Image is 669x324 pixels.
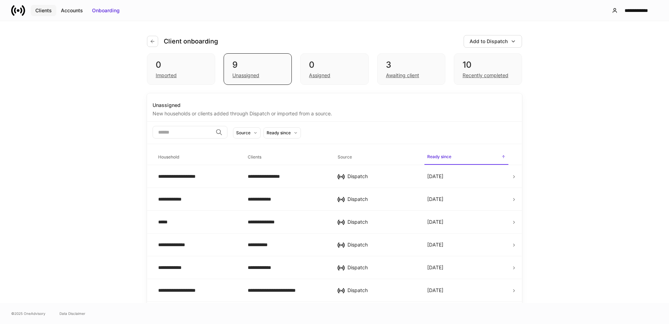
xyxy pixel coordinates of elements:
[427,264,443,271] p: [DATE]
[248,154,261,160] h6: Clients
[56,5,87,16] button: Accounts
[233,127,261,139] button: Source
[464,35,522,48] button: Add to Dispatch
[11,311,45,316] span: © 2025 OneAdvisory
[338,154,352,160] h6: Source
[224,53,292,85] div: 9Unassigned
[427,218,443,225] p: [DATE]
[347,241,416,248] div: Dispatch
[267,129,291,136] div: Ready since
[236,129,251,136] div: Source
[427,241,443,248] p: [DATE]
[454,53,522,85] div: 10Recently completed
[309,59,360,70] div: 0
[335,150,419,164] span: Source
[158,154,179,160] h6: Household
[35,7,52,14] div: Clients
[347,196,416,203] div: Dispatch
[232,72,259,79] div: Unassigned
[377,53,445,85] div: 3Awaiting client
[427,196,443,203] p: [DATE]
[347,218,416,225] div: Dispatch
[87,5,124,16] button: Onboarding
[427,287,443,294] p: [DATE]
[386,59,437,70] div: 3
[61,7,83,14] div: Accounts
[164,37,218,46] h4: Client onboarding
[147,53,215,85] div: 0Imported
[155,150,239,164] span: Household
[245,150,329,164] span: Clients
[31,5,56,16] button: Clients
[300,53,368,85] div: 0Assigned
[463,72,508,79] div: Recently completed
[347,264,416,271] div: Dispatch
[424,150,508,165] span: Ready since
[153,102,516,109] div: Unassigned
[59,311,85,316] a: Data Disclaimer
[347,173,416,180] div: Dispatch
[309,72,330,79] div: Assigned
[153,109,516,117] div: New households or clients added through Dispatch or imported from a source.
[463,59,513,70] div: 10
[156,72,177,79] div: Imported
[347,287,416,294] div: Dispatch
[470,38,508,45] div: Add to Dispatch
[92,7,120,14] div: Onboarding
[386,72,419,79] div: Awaiting client
[156,59,206,70] div: 0
[263,127,301,139] button: Ready since
[427,173,443,180] p: [DATE]
[427,153,451,160] h6: Ready since
[232,59,283,70] div: 9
